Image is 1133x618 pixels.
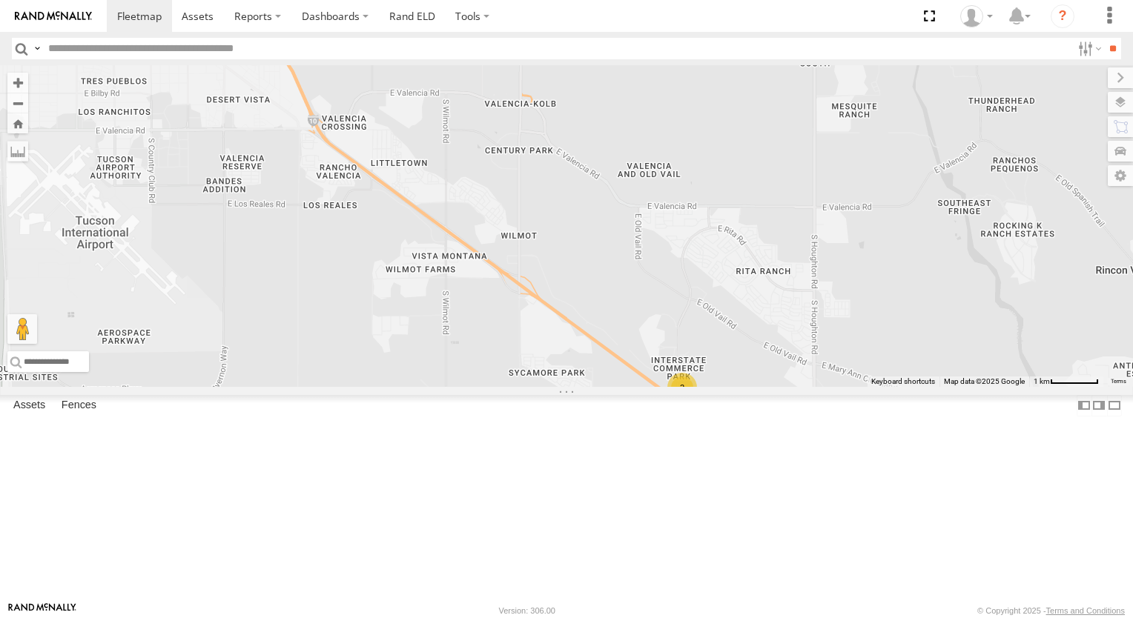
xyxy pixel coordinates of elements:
div: Daniel Del Muro [955,5,998,27]
a: Terms and Conditions [1046,606,1125,615]
label: Dock Summary Table to the Left [1077,395,1091,416]
label: Search Query [31,38,43,59]
button: Keyboard shortcuts [871,376,935,387]
label: Dock Summary Table to the Right [1091,395,1106,416]
button: Zoom in [7,73,28,93]
button: Drag Pegman onto the map to open Street View [7,314,37,344]
div: Version: 306.00 [499,606,555,615]
a: Visit our Website [8,603,76,618]
label: Assets [6,395,53,416]
img: rand-logo.svg [15,11,92,21]
div: 2 [667,373,697,402]
i: ? [1051,4,1074,28]
label: Hide Summary Table [1107,395,1122,416]
button: Zoom Home [7,113,28,133]
button: Map Scale: 1 km per 62 pixels [1029,376,1103,387]
button: Zoom out [7,93,28,113]
a: Terms (opens in new tab) [1111,379,1126,385]
span: Map data ©2025 Google [944,377,1025,385]
label: Fences [54,395,104,416]
label: Map Settings [1108,165,1133,186]
label: Measure [7,141,28,162]
div: © Copyright 2025 - [977,606,1125,615]
label: Search Filter Options [1072,38,1104,59]
span: 1 km [1034,377,1050,385]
